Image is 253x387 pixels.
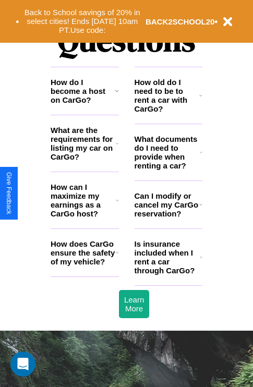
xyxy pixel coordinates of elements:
h3: Can I modify or cancel my CarGo reservation? [135,191,199,218]
button: Learn More [119,290,149,318]
b: BACK2SCHOOL20 [146,17,215,26]
h3: What are the requirements for listing my car on CarGo? [51,126,116,161]
h3: Is insurance included when I rent a car through CarGo? [135,239,200,275]
h3: How old do I need to be to rent a car with CarGo? [135,78,200,113]
h3: How can I maximize my earnings as a CarGo host? [51,183,116,218]
div: Give Feedback [5,172,13,214]
h3: What documents do I need to provide when renting a car? [135,135,200,170]
h3: How do I become a host on CarGo? [51,78,115,104]
div: Open Intercom Messenger [10,352,35,377]
button: Back to School savings of 20% in select cities! Ends [DATE] 10am PT.Use code: [19,5,146,38]
h3: How does CarGo ensure the safety of my vehicle? [51,239,116,266]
